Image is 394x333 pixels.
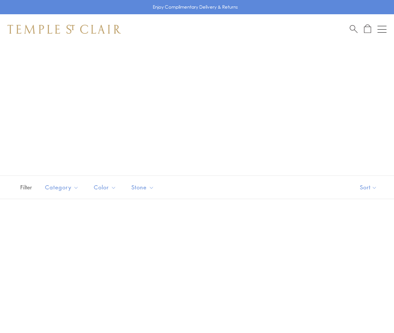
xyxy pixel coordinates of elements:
[126,179,160,196] button: Stone
[364,24,371,34] a: Open Shopping Bag
[39,179,84,196] button: Category
[350,24,358,34] a: Search
[128,183,160,192] span: Stone
[377,25,386,34] button: Open navigation
[90,183,122,192] span: Color
[8,25,121,34] img: Temple St. Clair
[41,183,84,192] span: Category
[153,3,238,11] p: Enjoy Complimentary Delivery & Returns
[343,176,394,199] button: Show sort by
[88,179,122,196] button: Color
